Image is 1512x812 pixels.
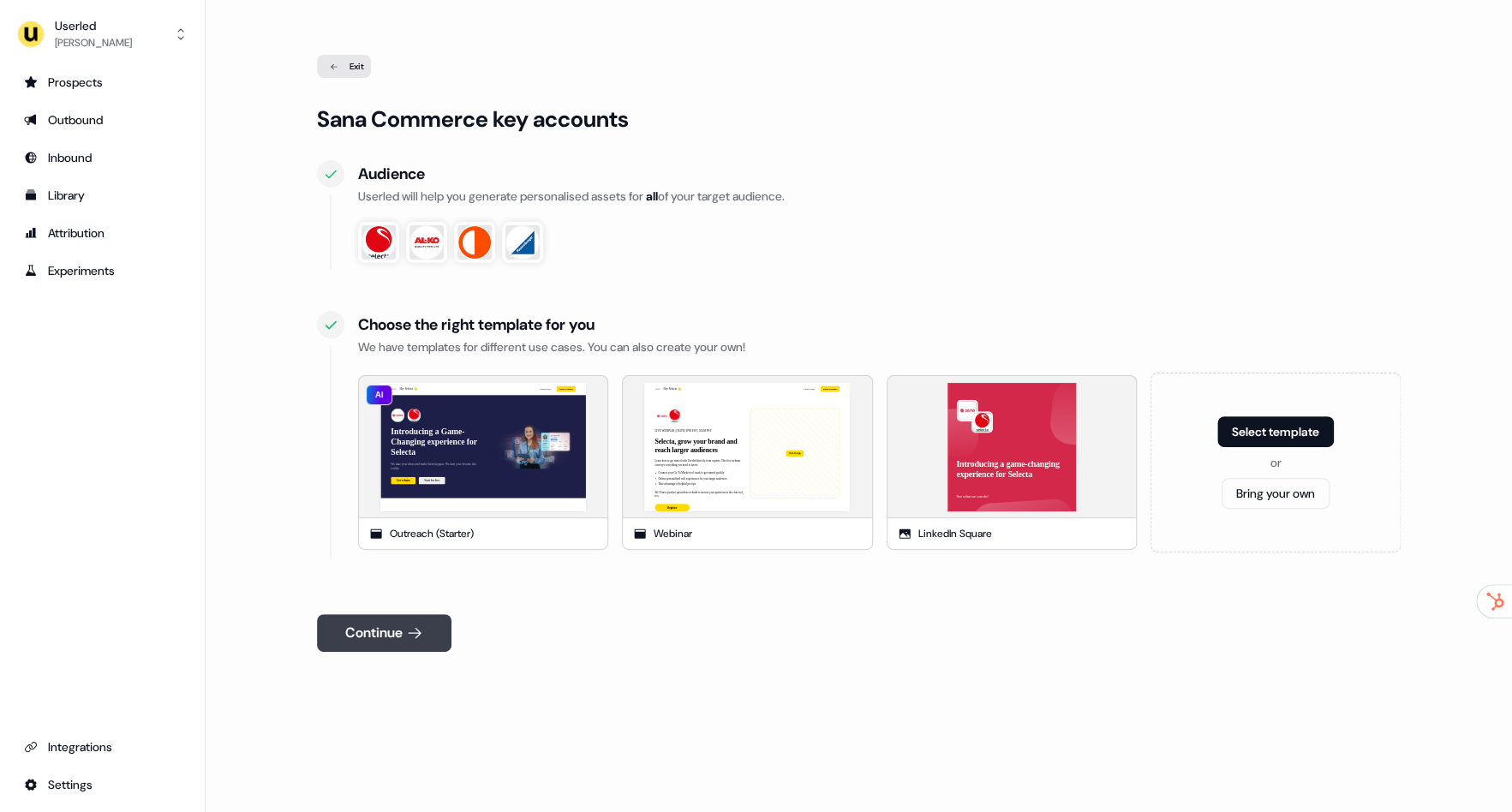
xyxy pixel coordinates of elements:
b: all [646,188,658,204]
a: Go to templates [14,182,191,209]
div: Library [24,187,181,204]
a: Go to experiments [14,257,191,284]
div: Outreach (Starter) [390,525,474,542]
div: Webinar [654,525,692,542]
div: Sana Commerce key accounts [317,105,1401,133]
div: Prospects [24,74,181,91]
div: Userled will help you generate personalised assets for of your target audience. [358,188,1401,205]
a: Go to integrations [14,733,191,761]
div: Integrations [24,738,181,755]
button: Bring your own [1222,478,1330,509]
a: Go to prospects [14,69,191,96]
a: Exit [317,55,1401,78]
button: Continue [317,614,451,652]
div: Inbound [24,149,181,166]
button: Userled[PERSON_NAME] [14,14,191,55]
div: Exit [317,55,371,78]
div: Attribution [24,224,181,242]
div: Settings [24,776,181,793]
div: Userled [55,17,132,34]
div: We have templates for different use cases. You can also create your own! [358,338,1401,355]
a: Go to attribution [14,219,191,247]
div: AI [366,385,393,405]
div: [PERSON_NAME] [55,34,132,51]
div: Audience [358,164,1401,184]
div: or [1270,454,1282,471]
div: LinkedIn Square [918,525,992,542]
button: Select template [1217,416,1334,447]
a: Go to outbound experience [14,106,191,134]
div: Experiments [24,262,181,279]
a: Go to Inbound [14,144,191,171]
a: Go to integrations [14,771,191,798]
div: Choose the right template for you [358,314,1401,335]
div: Outbound [24,111,181,128]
